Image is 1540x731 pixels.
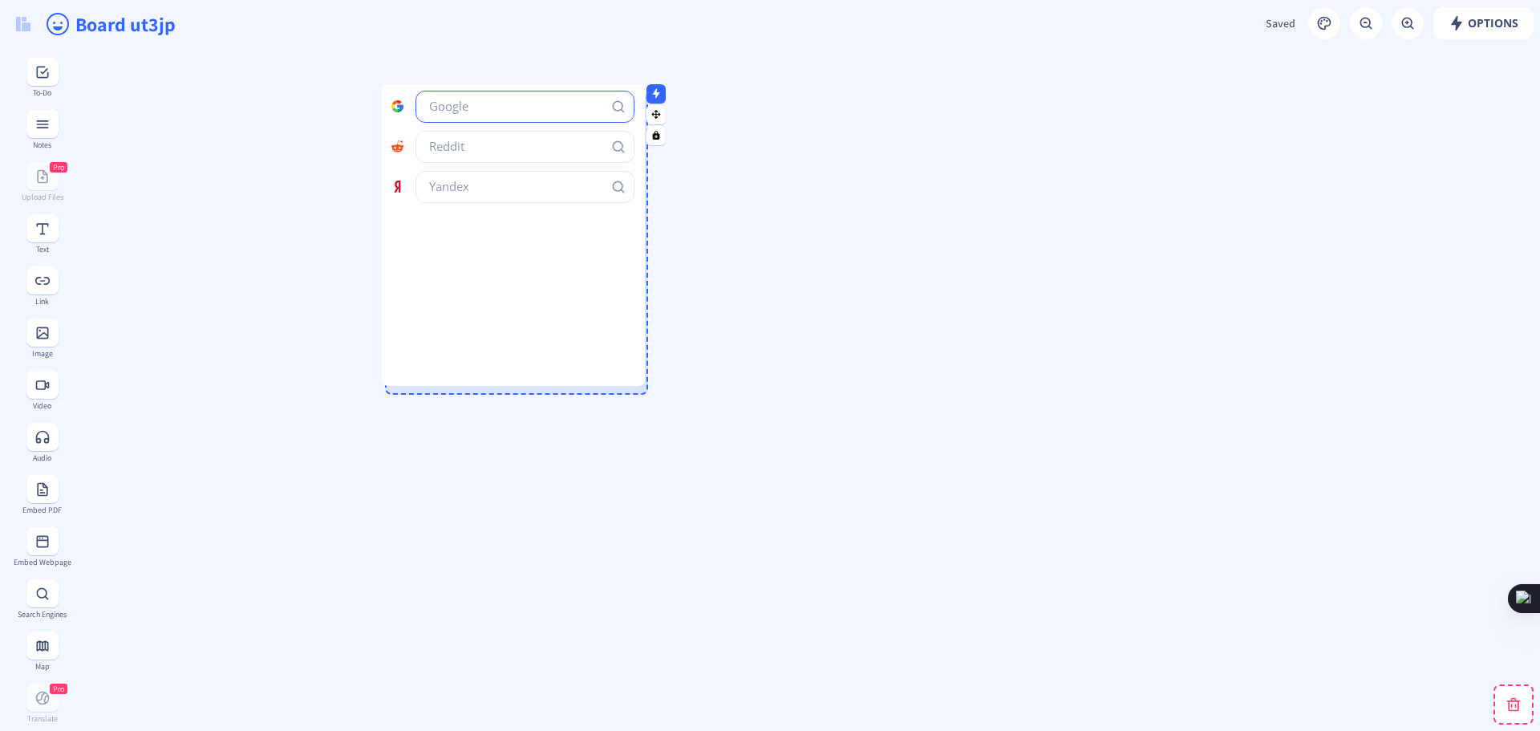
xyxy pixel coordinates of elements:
div: Video [13,401,71,410]
div: Notes [13,140,71,149]
div: Text [13,245,71,254]
div: Audio [13,453,71,462]
ion-icon: happy outline [45,11,71,37]
button: Options [1433,7,1534,39]
span: Pro [53,162,64,173]
div: Embed Webpage [13,558,71,567]
button: Search Google [602,91,634,123]
div: Embed PDF [13,506,71,514]
div: Image [13,349,71,358]
input: Reddit [415,131,634,163]
img: yandex.svg [391,181,403,193]
img: reddit.svg [391,140,403,152]
div: To-Do [13,88,71,97]
button: Search Reddit [602,131,634,163]
div: Link [13,297,71,306]
nb-icon: Search Reddit [610,139,626,155]
nb-icon: Search Google [610,99,626,115]
input: Google [415,91,634,123]
span: Options [1449,17,1518,30]
img: logo.svg [16,17,30,31]
input: Yandex [415,171,634,203]
img: google.svg [391,100,403,112]
span: Saved [1266,16,1295,30]
span: Pro [53,684,64,694]
div: Map [13,662,71,671]
nb-icon: Search Yandex [610,179,626,195]
button: Search Yandex [602,171,634,203]
div: Search Engines [13,610,71,619]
